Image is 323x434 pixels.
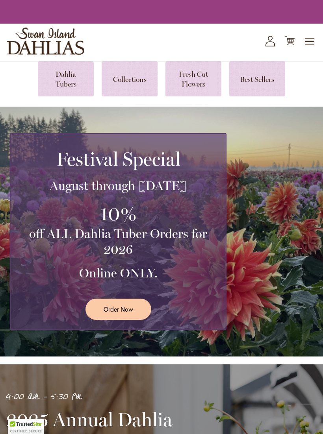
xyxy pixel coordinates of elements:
[20,178,216,194] h3: August through [DATE]
[6,391,223,404] p: 9:00 AM - 5:30 PM
[20,265,216,281] h3: Online ONLY.
[20,226,216,257] h3: off ALL Dahlia Tuber Orders for 2026
[7,28,84,55] a: store logo
[20,148,216,170] h2: Festival Special
[8,419,44,434] div: TrustedSite Certified
[85,299,151,319] a: Order Now
[20,201,216,226] h3: 10%
[104,305,133,314] span: Order Now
